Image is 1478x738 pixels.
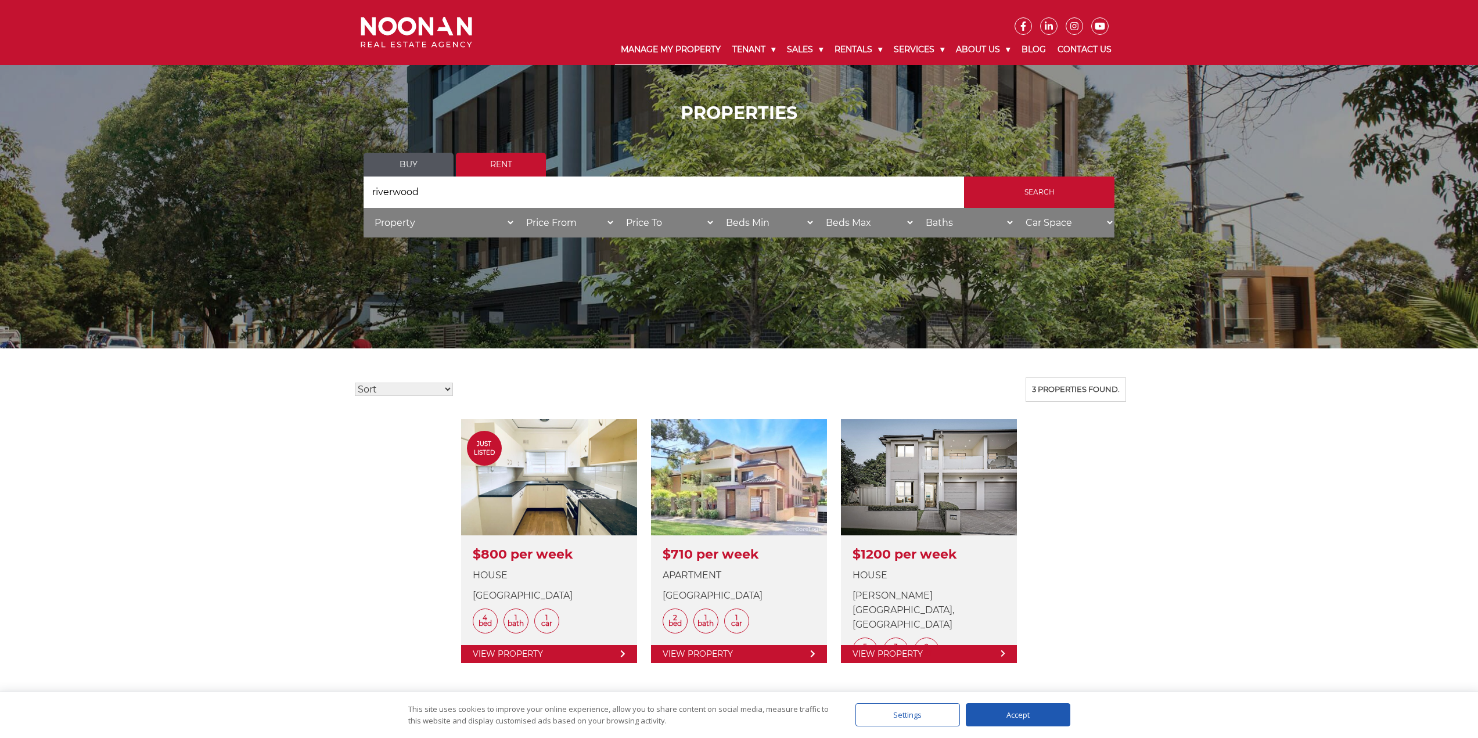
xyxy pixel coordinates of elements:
[467,440,502,457] span: Just Listed
[727,35,781,64] a: Tenant
[781,35,829,64] a: Sales
[966,703,1070,726] div: Accept
[950,35,1016,64] a: About Us
[364,103,1114,124] h1: PROPERTIES
[1052,35,1117,64] a: Contact Us
[361,17,472,48] img: Noonan Real Estate Agency
[964,177,1114,208] input: Search
[1016,35,1052,64] a: Blog
[829,35,888,64] a: Rentals
[855,703,960,726] div: Settings
[408,703,832,726] div: This site uses cookies to improve your online experience, allow you to share content on social me...
[456,153,546,177] a: Rent
[355,383,453,396] select: Sort Listings
[1026,377,1126,402] div: 3 properties found.
[364,177,964,208] input: Search by suburb, postcode or area
[364,153,454,177] a: Buy
[888,35,950,64] a: Services
[615,35,727,65] a: Manage My Property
